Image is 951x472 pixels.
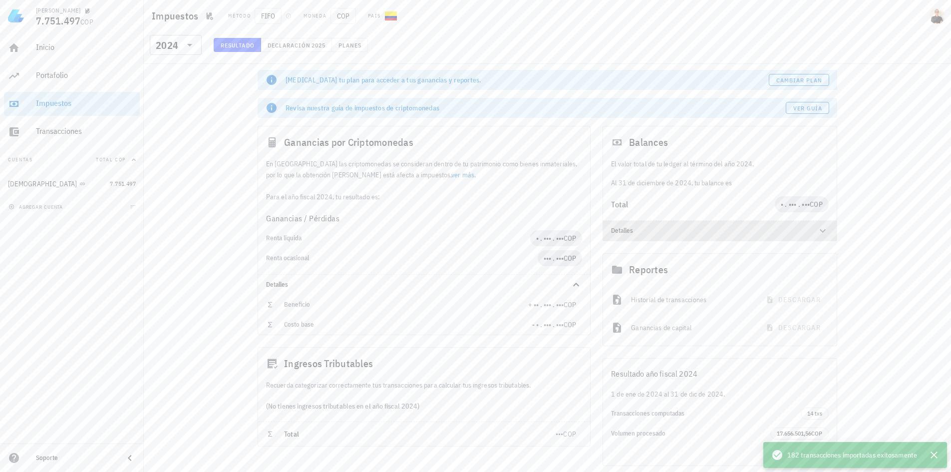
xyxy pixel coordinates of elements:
[110,180,136,187] span: 7.751.497
[258,158,590,202] div: En [GEOGRAPHIC_DATA] las criptomonedas se consideran dentro de tu patrimonio como bienes inmateri...
[330,8,356,24] span: COP
[10,204,63,210] span: agregar cuenta
[258,348,590,380] div: Ingresos Tributables
[286,75,482,84] span: [MEDICAL_DATA] tu plan para acceder a tus ganancias y reportes.
[156,40,178,50] div: 2024
[611,430,770,438] div: Volumen procesado
[8,8,24,24] img: LedgiFi
[564,320,576,329] span: COP
[777,430,811,437] span: 17.656.501,56
[36,70,136,80] div: Portafolio
[4,120,140,144] a: Transacciones
[36,126,136,136] div: Transacciones
[286,103,786,113] div: Revisa nuestra guía de impuestos de criptomonedas
[603,254,837,286] div: Reportes
[284,300,310,309] span: Beneficio
[611,200,775,208] div: Total
[338,41,362,49] span: Planes
[266,281,558,289] div: Detalles
[769,74,829,86] a: Cambiar plan
[532,320,564,329] span: - • . ••• . •••
[258,380,590,391] div: Recuerda categorizar correctamente tus transacciones para calcular tus ingresos tributables.
[284,430,299,439] span: Total
[793,104,823,112] span: Ver guía
[631,289,751,311] div: Historial de transacciones
[564,234,576,243] span: COP
[36,6,80,14] div: [PERSON_NAME]
[258,275,590,295] div: Detalles
[80,17,93,26] span: COP
[563,430,576,439] span: COP
[603,389,837,400] div: 1 de ene de 2024 al 31 de dic de 2024.
[284,320,314,329] span: Costo base
[255,8,282,24] span: FIFO
[810,200,823,209] span: COP
[258,126,590,158] div: Ganancias por Criptomonedas
[220,41,255,49] span: Resultado
[536,234,564,243] span: • . ••• . •••
[528,300,564,309] span: + •• . ••• . •••
[36,14,80,27] span: 7.751.497
[8,180,77,188] div: [DEMOGRAPHIC_DATA]
[214,38,261,52] button: Resultado
[304,12,326,20] div: Moneda
[611,410,801,418] div: Transacciones computadas
[603,359,837,389] div: Resultado año fiscal 2024
[4,36,140,60] a: Inicio
[228,12,251,20] div: Método
[611,158,829,169] p: El valor total de tu ledger al término del año 2024.
[150,35,202,55] div: 2024
[4,64,140,88] a: Portafolio
[258,391,590,422] div: (No tienes ingresos tributables en el año fiscal 2024)
[385,10,397,22] div: CO-icon
[603,158,837,188] div: Al 31 de diciembre de 2024, tu balance es
[6,202,67,212] button: agregar cuenta
[929,8,945,24] div: avatar
[96,156,126,163] span: Total COP
[332,38,368,52] button: Planes
[4,148,140,172] button: CuentasTotal COP
[4,172,140,196] a: [DEMOGRAPHIC_DATA] 7.751.497
[451,170,474,179] a: ver más
[311,41,325,49] span: 2025
[786,102,829,114] a: Ver guía
[266,212,339,224] span: Ganancias / Pérdidas
[4,92,140,116] a: Impuestos
[556,430,564,439] span: •••
[603,221,837,241] div: Detalles
[611,227,805,235] div: Detalles
[152,8,202,24] h1: Impuestos
[267,41,311,49] span: Declaración
[564,254,576,263] span: COP
[266,254,538,262] div: Renta ocasional
[787,450,917,461] span: 182 transacciones importadas exitosamente
[36,42,136,52] div: Inicio
[631,317,751,339] div: Ganancias de capital
[603,126,837,158] div: Balances
[261,38,332,52] button: Declaración 2025
[544,254,564,263] span: ••• . •••
[807,408,822,419] span: 14 txs
[811,430,822,437] span: COP
[776,76,823,84] span: Cambiar plan
[266,234,530,242] div: Renta liquida
[36,454,116,462] div: Soporte
[36,98,136,108] div: Impuestos
[564,300,576,309] span: COP
[368,12,381,20] div: País
[781,200,810,209] span: • . ••• . •••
